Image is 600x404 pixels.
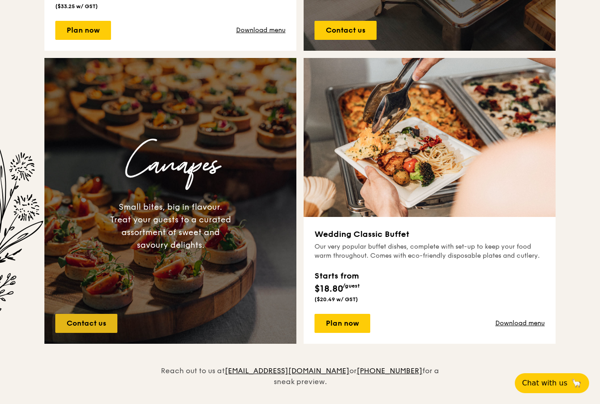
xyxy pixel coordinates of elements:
span: /guest [343,283,360,289]
div: ($33.25 w/ GST) [55,3,102,10]
button: Chat with us🦙 [515,373,589,393]
a: Plan now [315,314,370,333]
h3: Canapes [52,136,289,193]
a: Plan now [55,21,111,40]
img: grain-wedding-classic-buffet-thumbnail.jpg [304,58,556,217]
a: Download menu [236,26,285,35]
div: Small bites, big in flavour. Treat your guests to a curated assortment of sweet and savoury delig... [110,201,231,251]
div: $18.80 [315,269,360,296]
div: Starts from [315,269,360,282]
a: Contact us [315,21,377,40]
a: [PHONE_NUMBER] [357,366,422,375]
h3: Wedding Classic Buffet [315,228,545,240]
div: ($20.49 w/ GST) [315,296,360,303]
a: Contact us [55,314,117,333]
span: Chat with us [522,378,567,389]
div: Reach out to us at or for a sneak preview. [155,344,445,387]
div: Our very popular buffet dishes, complete with set-up to keep your food warm throughout. Comes wit... [315,242,545,260]
a: [EMAIL_ADDRESS][DOMAIN_NAME] [225,366,349,375]
a: Download menu [495,319,545,328]
span: 🦙 [571,378,582,389]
